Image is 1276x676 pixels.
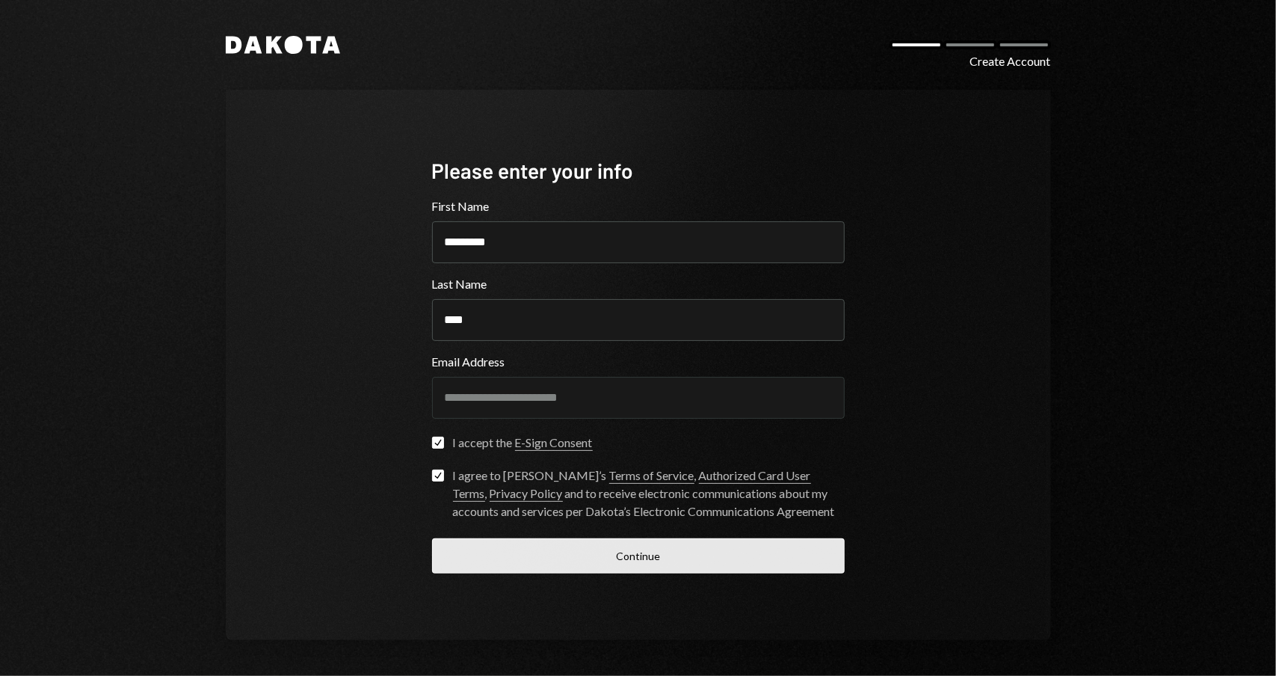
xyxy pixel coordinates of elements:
[432,197,845,215] label: First Name
[432,538,845,574] button: Continue
[432,156,845,185] div: Please enter your info
[432,353,845,371] label: Email Address
[453,434,593,452] div: I accept the
[515,435,593,451] a: E-Sign Consent
[453,468,811,502] a: Authorized Card User Terms
[490,486,563,502] a: Privacy Policy
[970,52,1051,70] div: Create Account
[609,468,694,484] a: Terms of Service
[432,470,444,482] button: I agree to [PERSON_NAME]’s Terms of Service, Authorized Card User Terms, Privacy Policy and to re...
[453,467,845,520] div: I agree to [PERSON_NAME]’s , , and to receive electronic communications about my accounts and ser...
[432,275,845,293] label: Last Name
[432,437,444,449] button: I accept the E-Sign Consent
